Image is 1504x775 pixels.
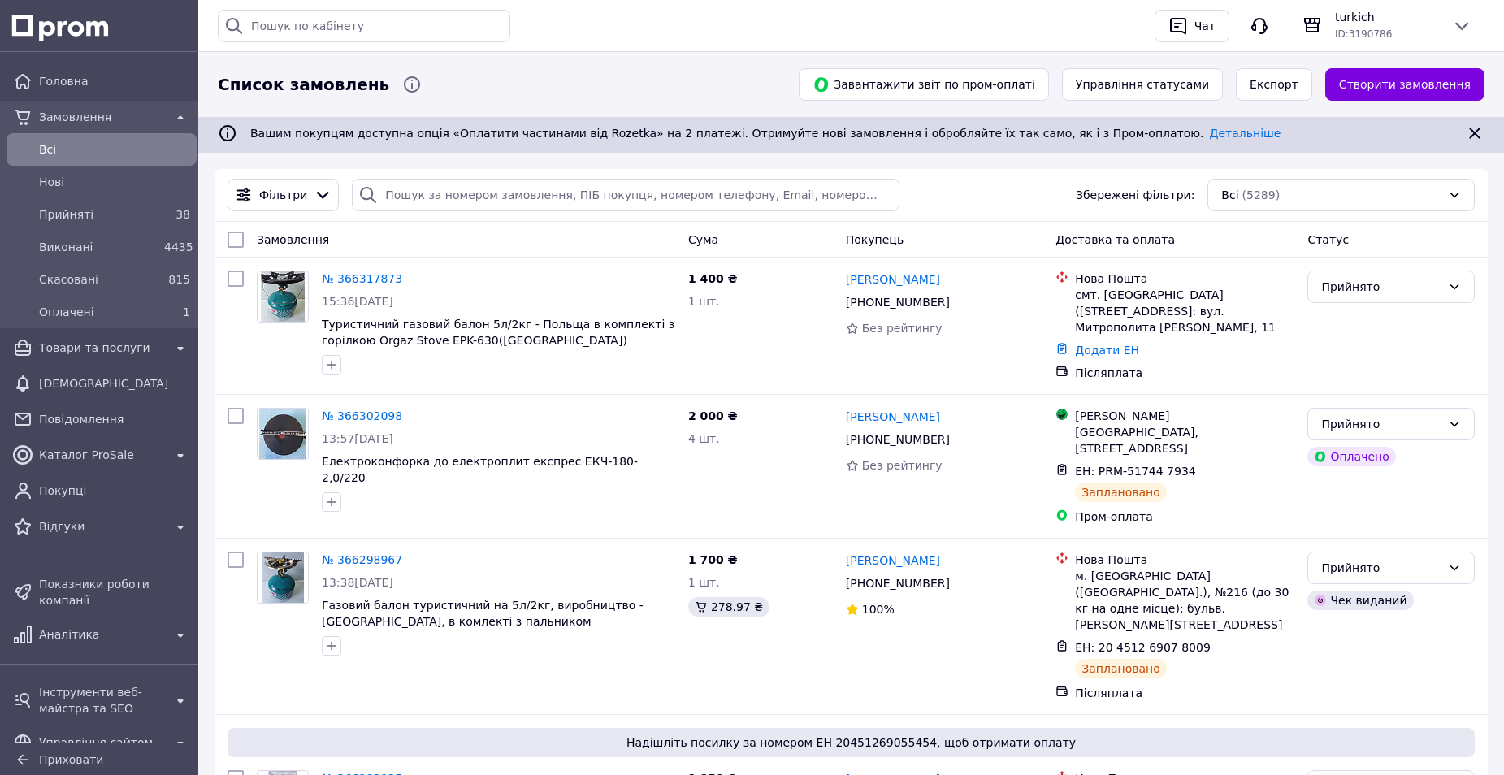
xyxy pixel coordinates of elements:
a: Електроконфорка до електроплит експрес ЕКЧ-180-2,0/220 [322,455,638,484]
span: Повідомлення [39,411,190,427]
div: м. [GEOGRAPHIC_DATA] ([GEOGRAPHIC_DATA].), №216 (до 30 кг на одне місце): бульв. [PERSON_NAME][ST... [1075,568,1294,633]
span: 1 шт. [688,576,720,589]
a: № 366317873 [322,272,402,285]
a: [PERSON_NAME] [846,409,940,425]
div: Заплановано [1075,659,1167,678]
div: 278.97 ₴ [688,597,769,617]
a: Фото товару [257,552,309,604]
div: Прийнято [1321,559,1441,577]
div: Післяплата [1075,365,1294,381]
span: Доставка та оплата [1055,233,1175,246]
span: Показники роботи компанії [39,576,190,608]
span: Відгуки [39,518,164,535]
span: 38 [176,208,190,221]
span: Скасовані [39,271,158,288]
span: Збережені фільтри: [1076,187,1194,203]
span: Оплачені [39,304,158,320]
span: Статус [1307,233,1349,246]
span: 4 шт. [688,432,720,445]
a: Газовий балон туристичний на 5л/2кг, виробництво - [GEOGRAPHIC_DATA], в комлекті з пальником [GEO... [322,599,644,644]
a: № 366298967 [322,553,402,566]
a: Детальніше [1210,127,1281,140]
span: 13:38[DATE] [322,576,393,589]
img: Фото товару [262,552,305,603]
span: Надішліть посилку за номером ЕН 20451269055454, щоб отримати оплату [234,734,1468,751]
span: 100% [862,603,895,616]
span: 815 [168,273,190,286]
span: ID: 3190786 [1335,28,1392,40]
span: Всi [39,141,190,158]
span: turkich [1335,9,1439,25]
span: Всі [1221,187,1238,203]
span: ЕН: 20 4512 6907 8009 [1075,641,1211,654]
span: Виконані [39,239,158,255]
div: Пром-оплата [1075,509,1294,525]
a: [PERSON_NAME] [846,552,940,569]
a: [PERSON_NAME] [846,271,940,288]
span: Інструменти веб-майстра та SEO [39,684,164,717]
span: Покупці [39,483,190,499]
div: Прийнято [1321,415,1441,433]
span: ЕН: PRM-51744 7934 [1075,465,1195,478]
span: 1 шт. [688,295,720,308]
span: Нові [39,174,190,190]
span: Приховати [39,753,103,766]
span: Замовлення [257,233,329,246]
div: Заплановано [1075,483,1167,502]
span: [PHONE_NUMBER] [846,577,950,590]
img: Фото товару [259,409,307,459]
button: Експорт [1236,68,1312,101]
button: Чат [1155,10,1229,42]
span: 15:36[DATE] [322,295,393,308]
div: Чат [1191,14,1219,38]
button: Управління статусами [1062,68,1223,101]
span: 1 [183,305,190,318]
div: Чек виданий [1307,591,1413,610]
span: [PHONE_NUMBER] [846,433,950,446]
span: [DEMOGRAPHIC_DATA] [39,375,190,392]
a: Фото товару [257,408,309,460]
div: Прийнято [1321,278,1441,296]
input: Пошук за номером замовлення, ПІБ покупця, номером телефону, Email, номером накладної [352,179,899,211]
span: Cума [688,233,718,246]
span: Аналітика [39,626,164,643]
span: 1 700 ₴ [688,553,738,566]
div: [GEOGRAPHIC_DATA], [STREET_ADDRESS] [1075,424,1294,457]
span: Покупець [846,233,904,246]
span: 1 400 ₴ [688,272,738,285]
a: Туристичний газовий балон 5л/2кг - Польща в комплекті з горілкою Orgaz Stove EPK-630([GEOGRAPHIC_... [322,318,674,347]
a: Додати ЕН [1075,344,1139,357]
span: Вашим покупцям доступна опція «Оплатити частинами від Rozetka» на 2 платежі. Отримуйте нові замов... [250,127,1281,140]
a: № 366302098 [322,409,402,422]
span: (5289) [1242,188,1281,201]
div: [PERSON_NAME] [1075,408,1294,424]
span: 13:57[DATE] [322,432,393,445]
img: Фото товару [261,271,304,322]
a: Фото товару [257,271,309,323]
span: 4435 [164,240,193,253]
span: Каталог ProSale [39,447,164,463]
a: Створити замовлення [1325,68,1484,101]
div: Нова Пошта [1075,271,1294,287]
span: 2 000 ₴ [688,409,738,422]
span: Фільтри [259,187,307,203]
span: Головна [39,73,190,89]
div: Нова Пошта [1075,552,1294,568]
div: Післяплата [1075,685,1294,701]
span: Без рейтингу [862,322,943,335]
span: [PHONE_NUMBER] [846,296,950,309]
button: Завантажити звіт по пром-оплаті [799,68,1049,101]
span: Список замовлень [218,73,389,97]
span: Прийняті [39,206,158,223]
span: Управління сайтом [39,734,164,751]
span: Замовлення [39,109,164,125]
div: Оплачено [1307,447,1395,466]
span: Без рейтингу [862,459,943,472]
span: Товари та послуги [39,340,164,356]
input: Пошук по кабінету [218,10,510,42]
div: смт. [GEOGRAPHIC_DATA] ([STREET_ADDRESS]: вул. Митрополита [PERSON_NAME], 11 [1075,287,1294,336]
